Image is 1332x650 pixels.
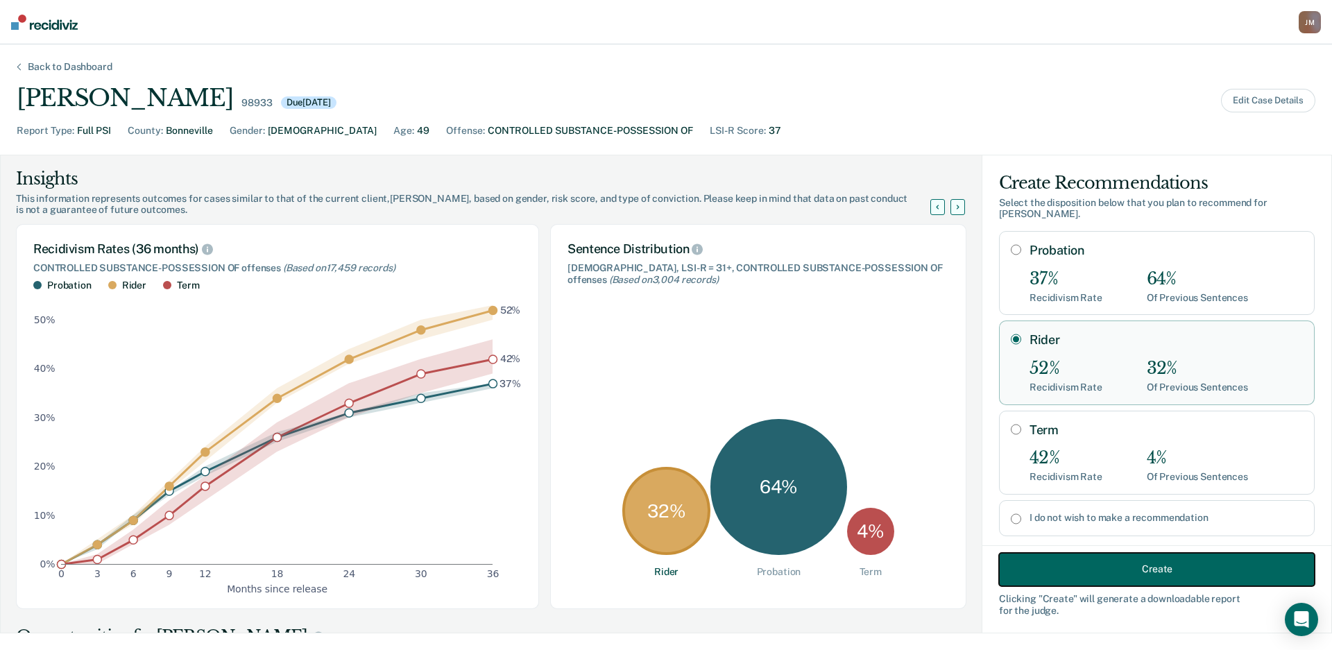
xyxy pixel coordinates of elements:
text: 36 [487,568,499,579]
span: (Based on 17,459 records ) [283,262,395,273]
div: [DEMOGRAPHIC_DATA] [268,123,377,138]
div: Offense : [446,123,485,138]
text: 40% [34,363,55,374]
div: 32% [1147,359,1248,379]
div: Clicking " Create " will generate a downloadable report for the judge. [999,592,1315,616]
div: 42% [1030,448,1102,468]
button: Edit Case Details [1221,89,1315,112]
label: I do not wish to make a recommendation [1030,512,1303,524]
text: 30 [415,568,427,579]
div: J M [1299,11,1321,33]
g: x-axis label [227,583,327,594]
text: 18 [271,568,284,579]
div: Recidivism Rate [1030,292,1102,304]
text: 9 [166,568,173,579]
div: CONTROLLED SUBSTANCE-POSSESSION OF [488,123,693,138]
label: Rider [1030,332,1303,348]
g: dot [58,306,497,568]
div: Term [860,566,882,578]
label: Term [1030,422,1303,438]
div: Rider [122,280,146,291]
div: Term [177,280,199,291]
div: Back to Dashboard [11,61,129,73]
text: 10% [34,509,55,520]
text: 3 [94,568,101,579]
div: 37% [1030,269,1102,289]
text: Months since release [227,583,327,594]
div: 4 % [847,508,894,555]
div: 4% [1147,448,1248,468]
div: County : [128,123,163,138]
div: Of Previous Sentences [1147,471,1248,483]
div: [PERSON_NAME] [17,84,233,112]
div: 49 [417,123,429,138]
text: 37% [499,377,521,388]
text: 12 [199,568,212,579]
div: 52% [1030,359,1102,379]
g: x-axis tick label [58,568,499,579]
div: Recidivism Rates (36 months) [33,241,522,257]
div: [DEMOGRAPHIC_DATA], LSI-R = 31+, CONTROLLED SUBSTANCE-POSSESSION OF offenses [567,262,949,286]
div: Full PSI [77,123,111,138]
div: Recidivism Rate [1030,471,1102,483]
div: Bonneville [166,123,213,138]
img: Recidiviz [11,15,78,30]
div: Report Type : [17,123,74,138]
button: JM [1299,11,1321,33]
div: Age : [393,123,414,138]
text: 0 [58,568,65,579]
text: 30% [34,411,55,422]
div: 37 [769,123,781,138]
div: This information represents outcomes for cases similar to that of the current client, [PERSON_NAM... [16,193,947,216]
g: y-axis tick label [34,314,55,570]
text: 42% [500,353,521,364]
div: Probation [757,566,801,578]
div: 64% [1147,269,1248,289]
div: Open Intercom Messenger [1285,603,1318,636]
div: Due [DATE] [281,96,336,109]
div: 98933 [241,97,272,109]
div: CONTROLLED SUBSTANCE-POSSESSION OF offenses [33,262,522,274]
div: Opportunities for [PERSON_NAME] [16,626,966,648]
div: Create Recommendations [999,172,1315,194]
div: Rider [654,566,678,578]
div: Of Previous Sentences [1147,382,1248,393]
g: area [61,305,493,564]
div: Probation [47,280,92,291]
div: Recidivism Rate [1030,382,1102,393]
text: 0% [40,558,55,570]
div: Insights [16,168,947,190]
g: text [499,305,521,389]
div: 64 % [710,419,846,555]
label: Probation [1030,243,1303,258]
div: Sentence Distribution [567,241,949,257]
text: 50% [34,314,55,325]
div: 32 % [622,467,710,555]
span: (Based on 3,004 records ) [609,274,719,285]
div: Select the disposition below that you plan to recommend for [PERSON_NAME] . [999,197,1315,221]
div: Of Previous Sentences [1147,292,1248,304]
text: 20% [34,461,55,472]
div: Gender : [230,123,265,138]
text: 52% [500,305,521,316]
text: 6 [130,568,137,579]
button: Create [999,552,1315,585]
text: 24 [343,568,355,579]
div: LSI-R Score : [710,123,766,138]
